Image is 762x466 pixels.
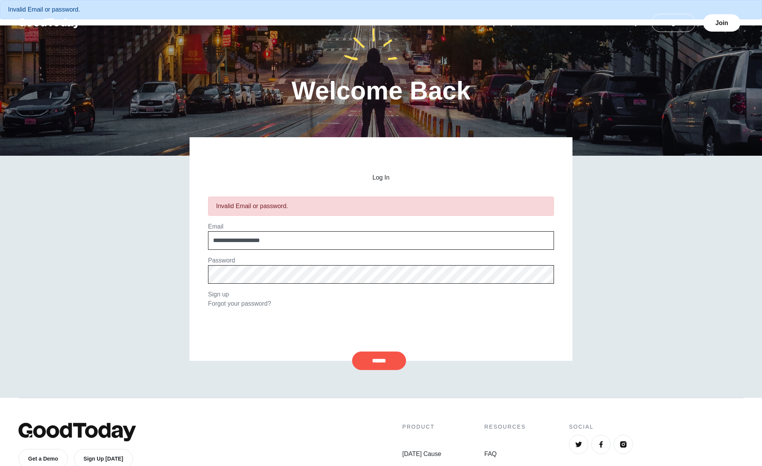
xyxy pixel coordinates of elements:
label: Password [208,257,235,264]
img: Facebook [597,441,605,448]
h2: Log In [208,174,554,181]
img: Twitter [575,441,582,448]
a: FAQ [616,20,646,26]
label: Email [208,223,223,230]
a: Facebook [591,435,611,454]
a: Forgot your password? [208,300,271,307]
a: Twitter [569,435,588,454]
a: Log In [651,14,695,32]
img: GoodToday [18,423,136,441]
a: FAQ [484,449,526,459]
img: Instagram [619,441,627,448]
h4: Resources [484,423,526,431]
h4: Social [569,423,744,431]
a: Sign up [208,291,229,298]
div: Invalid Email or password. [216,202,546,211]
a: [DATE] Cause [483,20,541,26]
a: Join [703,14,740,32]
img: GoodToday [18,19,80,28]
a: Instagram [614,435,633,454]
h1: Welcome Back [292,78,471,103]
a: About [541,20,576,26]
a: Teams [577,20,614,26]
h4: Product [402,423,441,431]
a: [DATE] Cause [402,449,441,459]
